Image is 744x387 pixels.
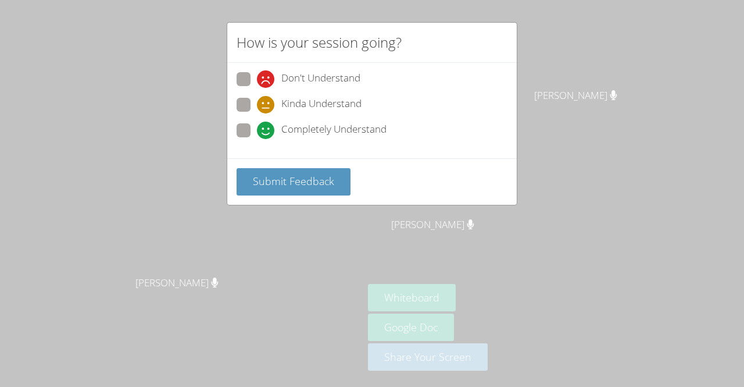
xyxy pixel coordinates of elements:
[237,168,350,196] button: Submit Feedback
[237,32,402,53] h2: How is your session going?
[281,96,362,113] span: Kinda Understand
[281,122,387,139] span: Completely Understand
[281,70,360,88] span: Don't Understand
[253,174,334,188] span: Submit Feedback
